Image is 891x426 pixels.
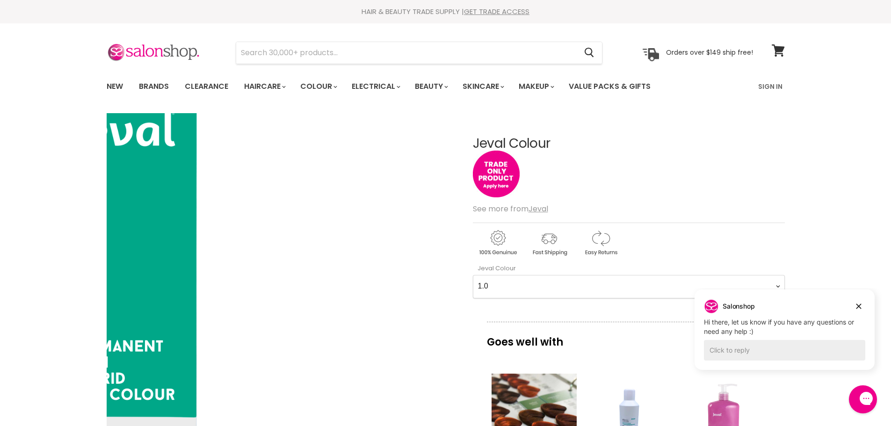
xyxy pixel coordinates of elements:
[529,203,548,214] a: Jeval
[487,322,771,353] p: Goes well with
[345,77,406,96] a: Electrical
[100,73,705,100] ul: Main menu
[456,77,510,96] a: Skincare
[562,77,658,96] a: Value Packs & Gifts
[473,264,516,273] label: Jeval Colour
[473,151,520,197] img: tradeonly_small.jpg
[95,7,797,16] div: HAIR & BEAUTY TRADE SUPPLY |
[464,7,529,16] a: GET TRADE ACCESS
[100,77,130,96] a: New
[408,77,454,96] a: Beauty
[236,42,577,64] input: Search
[577,42,602,64] button: Search
[178,77,235,96] a: Clearance
[95,73,797,100] nav: Main
[473,203,548,214] span: See more from
[844,382,882,417] iframe: Gorgias live chat messenger
[512,77,560,96] a: Makeup
[473,229,522,257] img: genuine.gif
[293,77,343,96] a: Colour
[688,288,882,384] iframe: Gorgias live chat campaigns
[753,77,788,96] a: Sign In
[473,137,785,151] h1: Jeval Colour
[576,229,625,257] img: returns.gif
[236,42,602,64] form: Product
[132,77,176,96] a: Brands
[237,77,291,96] a: Haircare
[524,229,574,257] img: shipping.gif
[666,48,753,57] p: Orders over $149 ship free!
